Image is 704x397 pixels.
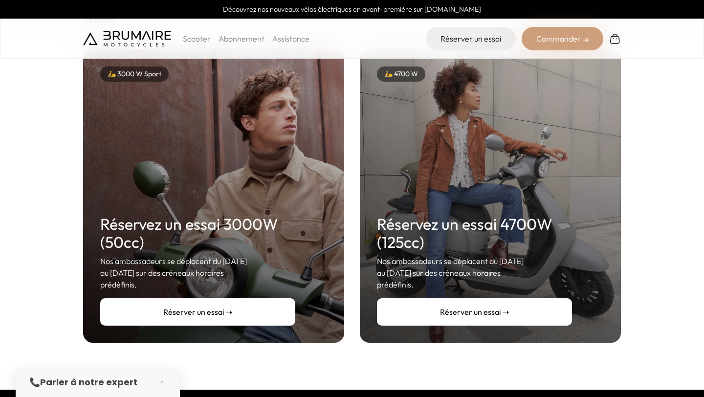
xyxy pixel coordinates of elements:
img: Brumaire Motocycles [83,31,171,46]
p: Nos ambassadeurs se déplacent du [DATE] au [DATE] sur des créneaux horaires prédéfinis. [377,255,572,290]
img: Panier [609,33,621,44]
a: Réserver un essai [426,27,516,50]
h2: Réservez un essai 4700W (125cc) [377,215,572,251]
p: Scooter [183,33,211,44]
a: Réserver un essai ➝ [377,298,572,326]
a: Réserver un essai ➝ [100,298,295,326]
div: 🛵 3000 W Sport [100,66,169,82]
div: 🛵 4700 W [377,66,425,82]
p: Nos ambassadeurs se déplacent du [DATE] au [DATE] sur des créneaux horaires prédéfinis. [100,255,295,290]
div: Commander [522,27,603,50]
img: right-arrow-2.png [583,37,589,43]
h2: Réservez un essai 3000W (50cc) [100,215,295,251]
a: Abonnement [219,34,264,44]
a: Assistance [272,34,309,44]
